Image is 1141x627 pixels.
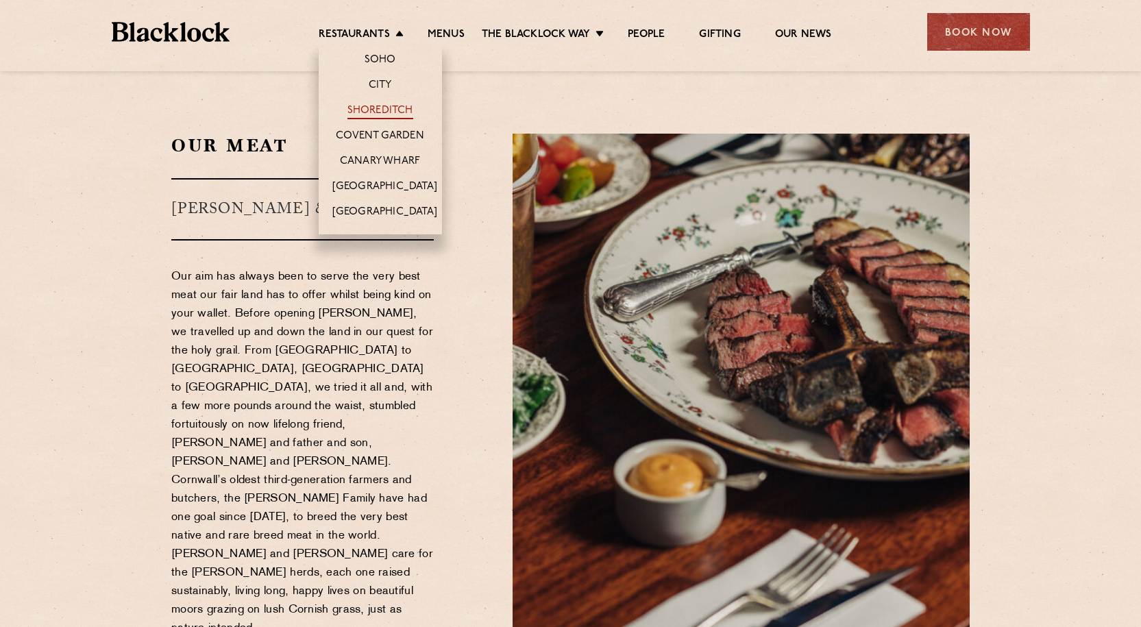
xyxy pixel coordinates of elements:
a: Soho [365,53,396,69]
a: Our News [775,28,832,43]
h3: [PERSON_NAME] & Son [171,178,434,241]
a: Restaurants [319,28,390,43]
img: BL_Textured_Logo-footer-cropped.svg [112,22,230,42]
a: Menus [428,28,465,43]
a: Gifting [699,28,740,43]
a: The Blacklock Way [482,28,590,43]
a: [GEOGRAPHIC_DATA] [332,206,437,221]
a: Shoreditch [347,104,413,119]
a: People [628,28,665,43]
a: Canary Wharf [340,155,420,170]
a: [GEOGRAPHIC_DATA] [332,180,437,195]
div: Book Now [927,13,1030,51]
a: City [369,79,392,94]
h2: Our Meat [171,134,434,158]
a: Covent Garden [336,130,424,145]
